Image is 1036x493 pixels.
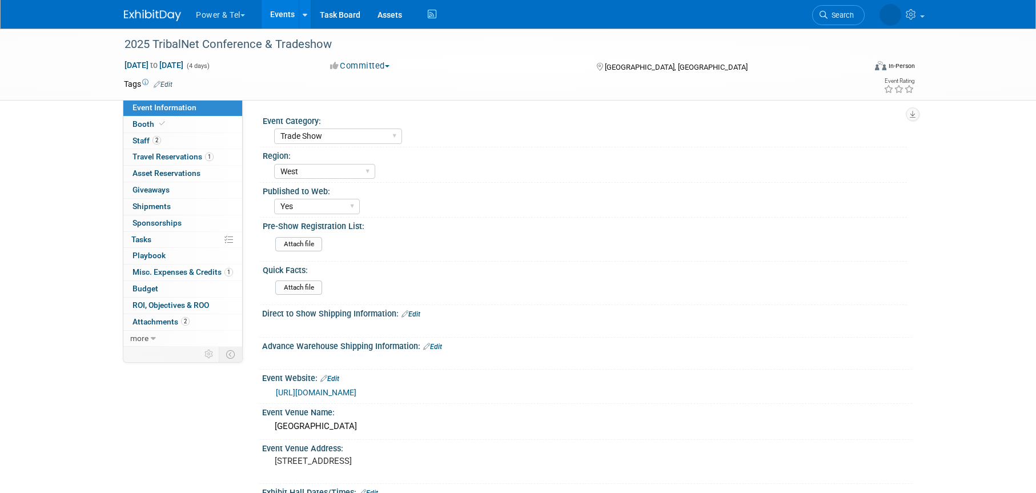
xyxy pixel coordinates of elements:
span: 2 [181,317,190,326]
span: 2 [152,136,161,145]
td: Personalize Event Tab Strip [199,347,219,362]
div: Event Venue Name: [262,404,912,418]
a: Event Information [123,100,242,116]
span: Budget [132,284,158,293]
img: Melissa Seibring [880,4,901,26]
div: Region: [263,147,907,162]
span: [DATE] [DATE] [124,60,184,70]
a: Edit [401,310,420,318]
span: Sponsorships [132,218,182,227]
a: more [123,331,242,347]
a: Misc. Expenses & Credits1 [123,264,242,280]
a: Search [812,5,865,25]
a: Asset Reservations [123,166,242,182]
span: 1 [205,153,214,161]
img: Format-Inperson.png [875,61,886,70]
a: Travel Reservations1 [123,149,242,165]
div: Advance Warehouse Shipping Information: [262,338,912,352]
span: Playbook [132,251,166,260]
span: to [148,61,159,70]
a: Edit [320,375,339,383]
div: Quick Facts: [263,262,907,276]
a: Playbook [123,248,242,264]
span: Booth [132,119,167,129]
span: [GEOGRAPHIC_DATA], [GEOGRAPHIC_DATA] [605,63,748,71]
span: more [130,334,148,343]
a: [URL][DOMAIN_NAME] [276,388,356,397]
a: Attachments2 [123,314,242,330]
a: Edit [423,343,442,351]
span: (4 days) [186,62,210,70]
span: Event Information [132,103,196,112]
pre: [STREET_ADDRESS] [275,456,520,466]
div: In-Person [888,62,915,70]
div: 2025 TribalNet Conference & Tradeshow [121,34,848,55]
a: Tasks [123,232,242,248]
span: Search [828,11,854,19]
span: Giveaways [132,185,170,194]
div: Direct to Show Shipping Information: [262,305,912,320]
i: Booth reservation complete [159,121,165,127]
a: ROI, Objectives & ROO [123,298,242,314]
div: Event Rating [884,78,914,84]
a: Budget [123,281,242,297]
a: Edit [154,81,172,89]
div: Event Category: [263,113,907,127]
a: Shipments [123,199,242,215]
a: Staff2 [123,133,242,149]
td: Tags [124,78,172,90]
button: Committed [326,60,394,72]
span: Attachments [132,317,190,326]
div: Event Venue Address: [262,440,912,454]
div: Published to Web: [263,183,907,197]
div: Event Format [797,59,915,77]
span: 1 [224,268,233,276]
span: Shipments [132,202,171,211]
a: Booth [123,117,242,133]
div: Event Website: [262,370,912,384]
td: Toggle Event Tabs [219,347,243,362]
span: Tasks [131,235,151,244]
span: ROI, Objectives & ROO [132,300,209,310]
span: Misc. Expenses & Credits [132,267,233,276]
span: Travel Reservations [132,152,214,161]
img: ExhibitDay [124,10,181,21]
span: Staff [132,136,161,145]
div: [GEOGRAPHIC_DATA] [271,418,904,435]
a: Sponsorships [123,215,242,231]
a: Giveaways [123,182,242,198]
span: Asset Reservations [132,169,200,178]
div: Pre-Show Registration List: [263,218,907,232]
